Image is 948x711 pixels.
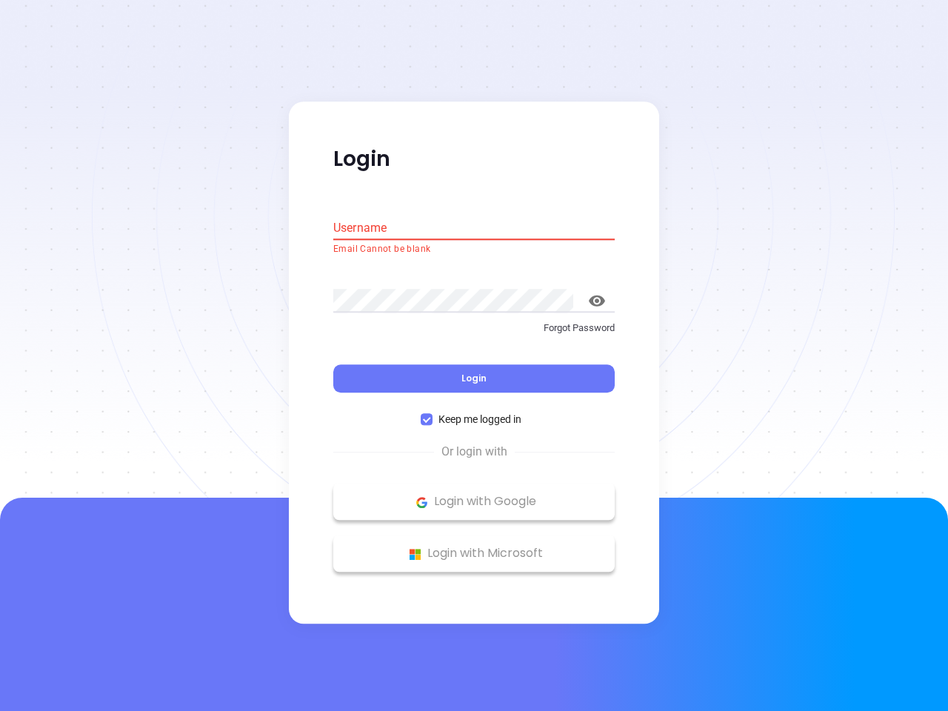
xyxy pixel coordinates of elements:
p: Login with Google [341,491,607,513]
span: Or login with [434,444,515,461]
a: Forgot Password [333,321,615,347]
span: Login [461,373,487,385]
p: Login with Microsoft [341,543,607,565]
button: Login [333,365,615,393]
button: Google Logo Login with Google [333,484,615,521]
img: Microsoft Logo [406,545,424,564]
p: Login [333,146,615,173]
button: toggle password visibility [579,283,615,318]
span: Keep me logged in [433,412,527,428]
img: Google Logo [413,493,431,512]
p: Forgot Password [333,321,615,336]
button: Microsoft Logo Login with Microsoft [333,535,615,573]
p: Email Cannot be blank [333,242,615,257]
